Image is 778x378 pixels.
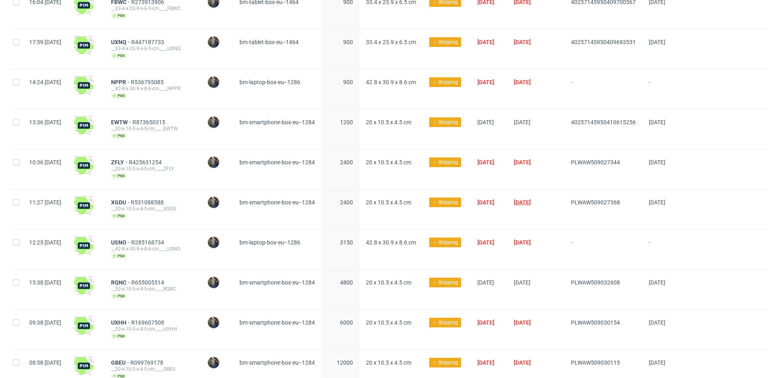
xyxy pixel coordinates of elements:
[340,199,353,206] span: 2400
[208,36,219,48] img: Maciej Sobola
[111,173,126,179] span: pim
[74,76,94,95] img: wHgJFi1I6lmhQAAAABJRU5ErkJggg==
[111,326,194,332] div: __20-x-10-5-x-4-5-cm____UXHH
[432,119,458,126] span: → Shipping
[477,239,494,246] span: [DATE]
[432,239,458,246] span: → Shipping
[133,119,167,125] a: R873650315
[111,366,194,372] div: __20-x-10-5-x-4-5-cm____GBEU
[29,319,61,326] span: 09:38 [DATE]
[29,359,61,366] span: 08:58 [DATE]
[29,79,61,85] span: 14:24 [DATE]
[74,236,94,255] img: wHgJFi1I6lmhQAAAABJRU5ErkJggg==
[366,239,416,246] span: 42.8 x 30.9 x 8.6 cm
[131,79,165,85] a: R536795085
[366,39,416,45] span: 33.4 x 23.9 x 6.5 cm
[131,319,166,326] a: R169607508
[343,39,353,45] span: 900
[29,119,61,125] span: 13:36 [DATE]
[74,196,94,215] img: wHgJFi1I6lmhQAAAABJRU5ErkJggg==
[477,279,494,286] span: [DATE]
[111,166,194,172] div: __20-x-10-5-x-4-5-cm____ZFLY
[111,93,126,99] span: pim
[514,279,530,286] span: [DATE]
[29,199,61,206] span: 11:27 [DATE]
[514,319,531,326] span: [DATE]
[111,293,126,299] span: pim
[337,359,353,366] span: 12000
[432,79,458,86] span: → Shipping
[129,159,163,166] a: R425631254
[208,317,219,328] img: Maciej Sobola
[74,356,94,376] img: wHgJFi1I6lmhQAAAABJRU5ErkJggg==
[571,119,636,125] span: 40257145950410615256
[131,279,166,286] span: R655005514
[111,319,131,326] span: UXHH
[111,279,131,286] a: RQNC
[111,239,131,246] a: USNO
[366,359,411,366] span: 20 x 10.5 x 4.5 cm
[29,279,61,286] span: 15:38 [DATE]
[340,239,353,246] span: 3150
[514,199,531,206] span: [DATE]
[130,359,165,366] span: R099769178
[239,319,315,326] span: bm-smartphone-box-eu--1284
[514,79,531,85] span: [DATE]
[432,38,458,46] span: → Shipping
[571,79,636,99] span: -
[74,316,94,336] img: wHgJFi1I6lmhQAAAABJRU5ErkJggg==
[514,119,530,125] span: [DATE]
[571,319,620,326] span: PLWAW509030154
[239,279,315,286] span: bm-smartphone-box-eu--1284
[208,157,219,168] img: Maciej Sobola
[649,239,676,259] span: -
[111,206,194,212] div: __20-x-10-5-x-4-5-cm____XGDU
[649,159,665,166] span: [DATE]
[111,53,126,59] span: pim
[111,159,129,166] span: ZFLY
[477,79,494,85] span: [DATE]
[111,359,130,366] a: GBEU
[208,197,219,208] img: Maciej Sobola
[432,359,458,366] span: → Shipping
[366,319,411,326] span: 20 x 10.5 x 4.5 cm
[111,85,194,92] div: __42-8-x-30-9-x-8-6-cm____NPPR
[208,117,219,128] img: Maciej Sobola
[74,276,94,295] img: wHgJFi1I6lmhQAAAABJRU5ErkJggg==
[340,279,353,286] span: 4800
[111,333,126,340] span: pim
[340,319,353,326] span: 6000
[649,279,665,286] span: [DATE]
[477,159,494,166] span: [DATE]
[514,359,531,366] span: [DATE]
[29,159,61,166] span: 10:36 [DATE]
[111,119,133,125] a: EWTW
[477,359,494,366] span: [DATE]
[340,159,353,166] span: 2400
[111,133,126,139] span: pim
[432,319,458,326] span: → Shipping
[514,239,531,246] span: [DATE]
[571,239,636,259] span: -
[432,199,458,206] span: → Shipping
[514,159,531,166] span: [DATE]
[649,39,665,45] span: [DATE]
[649,119,665,125] span: [DATE]
[74,36,94,55] img: wHgJFi1I6lmhQAAAABJRU5ErkJggg==
[111,286,194,292] div: __20-x-10-5-x-4-5-cm____RQNC
[131,39,166,45] a: R447187733
[366,119,411,125] span: 20 x 10.5 x 4.5 cm
[111,13,126,19] span: pim
[131,199,165,206] a: R531088588
[111,213,126,219] span: pim
[131,239,166,246] a: R285168734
